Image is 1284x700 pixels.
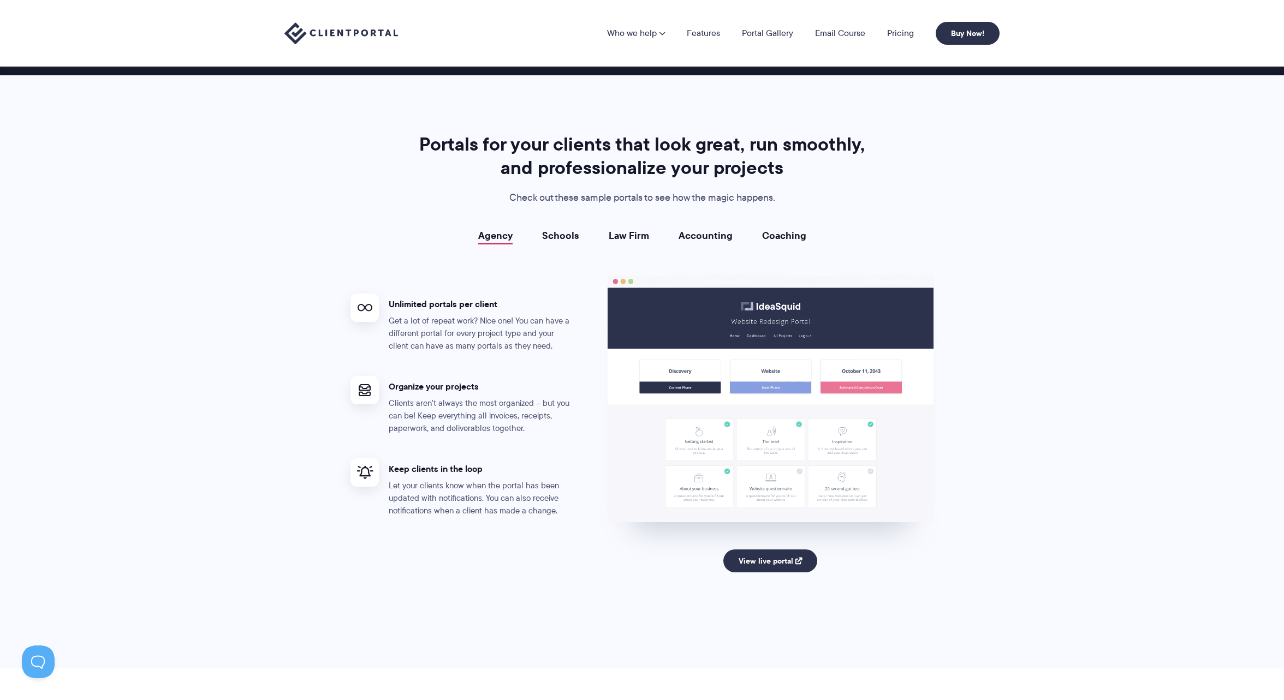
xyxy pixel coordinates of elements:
[542,230,579,241] a: Schools
[389,298,574,310] h4: Unlimited portals per client
[389,381,574,392] h4: Organize your projects
[679,230,733,241] a: Accounting
[414,190,870,206] p: Check out these sample portals to see how the magic happens.
[22,645,55,678] iframe: Toggle Customer Support
[815,29,865,38] a: Email Course
[723,549,818,572] a: View live portal
[936,22,1000,45] a: Buy Now!
[742,29,793,38] a: Portal Gallery
[414,133,870,180] h2: Portals for your clients that look great, run smoothly, and professionalize your projects
[389,480,574,517] p: Let your clients know when the portal has been updated with notifications. You can also receive n...
[762,230,806,241] a: Coaching
[687,29,720,38] a: Features
[478,230,513,241] a: Agency
[609,230,649,241] a: Law Firm
[389,463,574,475] h4: Keep clients in the loop
[389,397,574,435] p: Clients aren't always the most organized – but you can be! Keep everything all invoices, receipts...
[389,315,574,352] p: Get a lot of repeat work? Nice one! You can have a different portal for every project type and yo...
[607,29,665,38] a: Who we help
[887,29,914,38] a: Pricing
